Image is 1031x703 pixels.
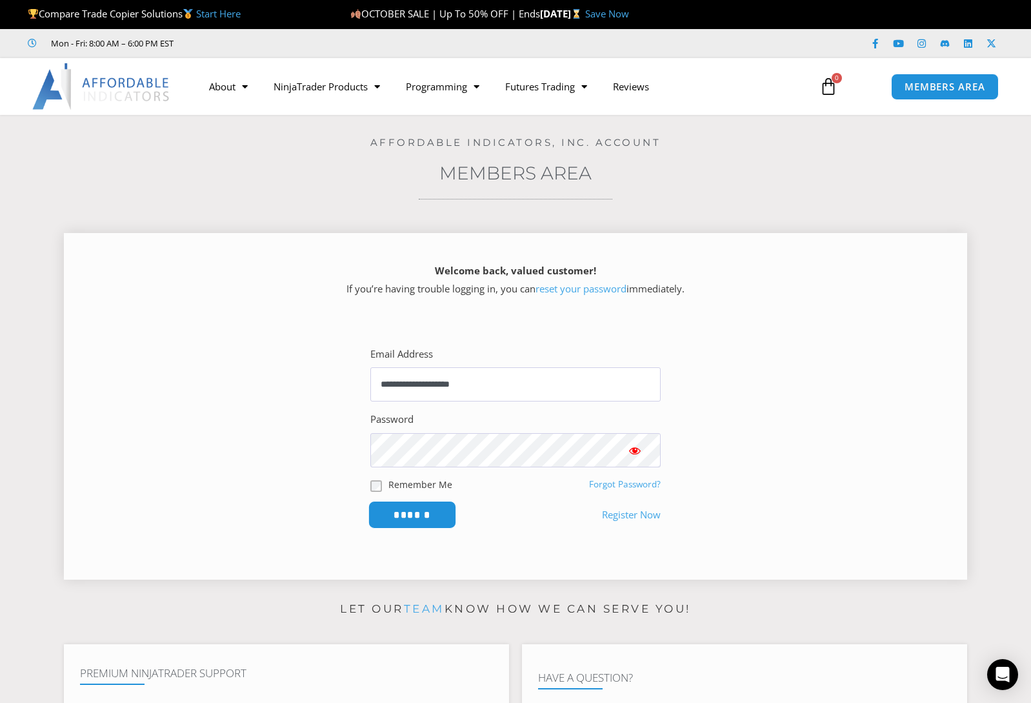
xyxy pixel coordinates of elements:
strong: [DATE] [540,7,585,20]
span: 0 [832,73,842,83]
h4: Premium NinjaTrader Support [80,667,493,680]
a: 0 [800,68,857,105]
div: Open Intercom Messenger [987,659,1018,690]
p: Let our know how we can serve you! [64,599,967,620]
span: OCTOBER SALE | Up To 50% OFF | Ends [350,7,540,20]
button: Show password [609,433,661,467]
img: 🍂 [351,9,361,19]
a: Save Now [585,7,629,20]
iframe: Customer reviews powered by Trustpilot [192,37,385,50]
a: NinjaTrader Products [261,72,393,101]
a: Futures Trading [492,72,600,101]
img: 🥇 [183,9,193,19]
label: Email Address [370,345,433,363]
h4: Have A Question? [538,671,951,684]
p: If you’re having trouble logging in, you can immediately. [86,262,945,298]
a: Programming [393,72,492,101]
a: Affordable Indicators, Inc. Account [370,136,661,148]
a: Register Now [602,506,661,524]
a: Forgot Password? [589,478,661,490]
a: About [196,72,261,101]
img: LogoAI | Affordable Indicators – NinjaTrader [32,63,171,110]
label: Password [370,411,414,429]
a: MEMBERS AREA [891,74,999,100]
span: Compare Trade Copier Solutions [28,7,241,20]
a: Reviews [600,72,662,101]
a: team [404,602,445,615]
img: ⌛ [572,9,581,19]
a: Members Area [439,162,592,184]
img: 🏆 [28,9,38,19]
nav: Menu [196,72,805,101]
span: MEMBERS AREA [905,82,985,92]
a: Start Here [196,7,241,20]
label: Remember Me [388,478,452,491]
span: Mon - Fri: 8:00 AM – 6:00 PM EST [48,36,174,51]
strong: Welcome back, valued customer! [435,264,596,277]
a: reset your password [536,282,626,295]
